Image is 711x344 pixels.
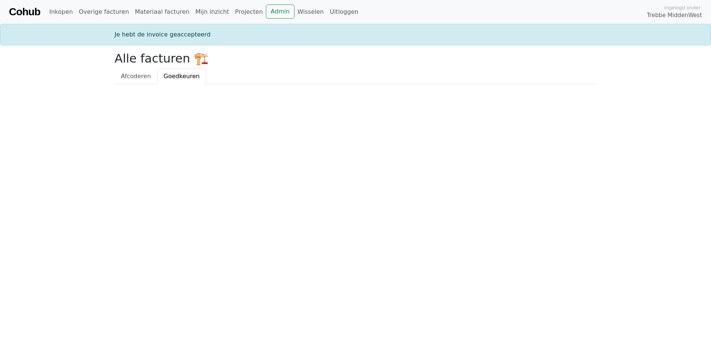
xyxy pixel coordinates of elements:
a: Wisselen [295,4,327,19]
a: Projecten [232,4,266,19]
a: Cohub [9,3,40,21]
span: Afcoderen [121,73,151,80]
a: Admin [266,4,295,19]
a: Inkopen [46,4,75,19]
span: Ingelogd onder: [664,4,702,11]
h2: Alle facturen 🏗️ [115,51,596,66]
a: Mijn inzicht [193,4,232,19]
div: Je hebt de invoice geaccepteerd [110,30,601,39]
span: Goedkeuren [164,73,200,80]
a: Uitloggen [327,4,361,19]
a: Goedkeuren [157,69,206,84]
span: Trebbe MiddenWest [647,11,702,20]
a: Overige facturen [76,4,132,19]
a: Afcoderen [115,69,157,84]
a: Materiaal facturen [132,4,193,19]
